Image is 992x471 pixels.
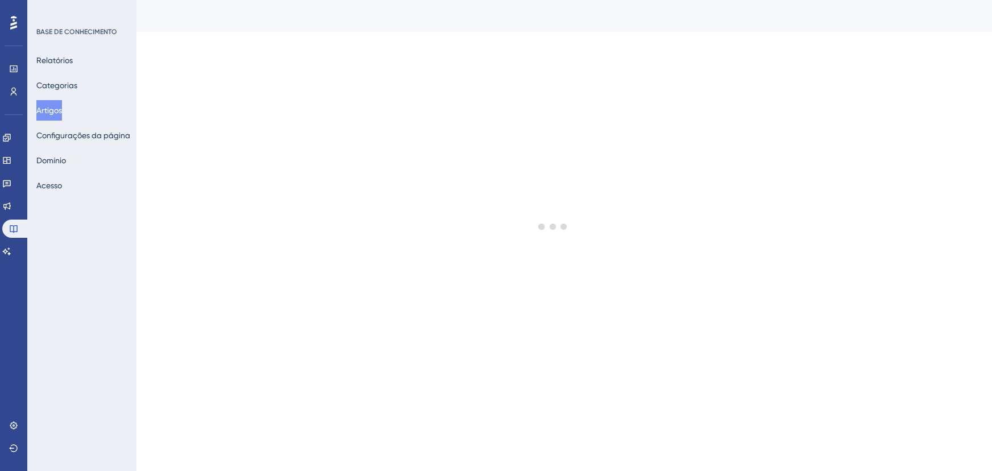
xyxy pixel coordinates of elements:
[36,181,62,190] font: Acesso
[36,125,130,146] button: Configurações da página
[36,156,66,165] font: Domínio
[36,75,77,96] button: Categorias
[36,50,73,71] button: Relatórios
[36,28,117,36] font: BASE DE CONHECIMENTO
[36,56,73,65] font: Relatórios
[36,150,66,171] button: Domínio
[36,175,62,196] button: Acesso
[36,131,130,140] font: Configurações da página
[36,81,77,90] font: Categorias
[36,106,62,115] font: Artigos
[36,100,62,121] button: Artigos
